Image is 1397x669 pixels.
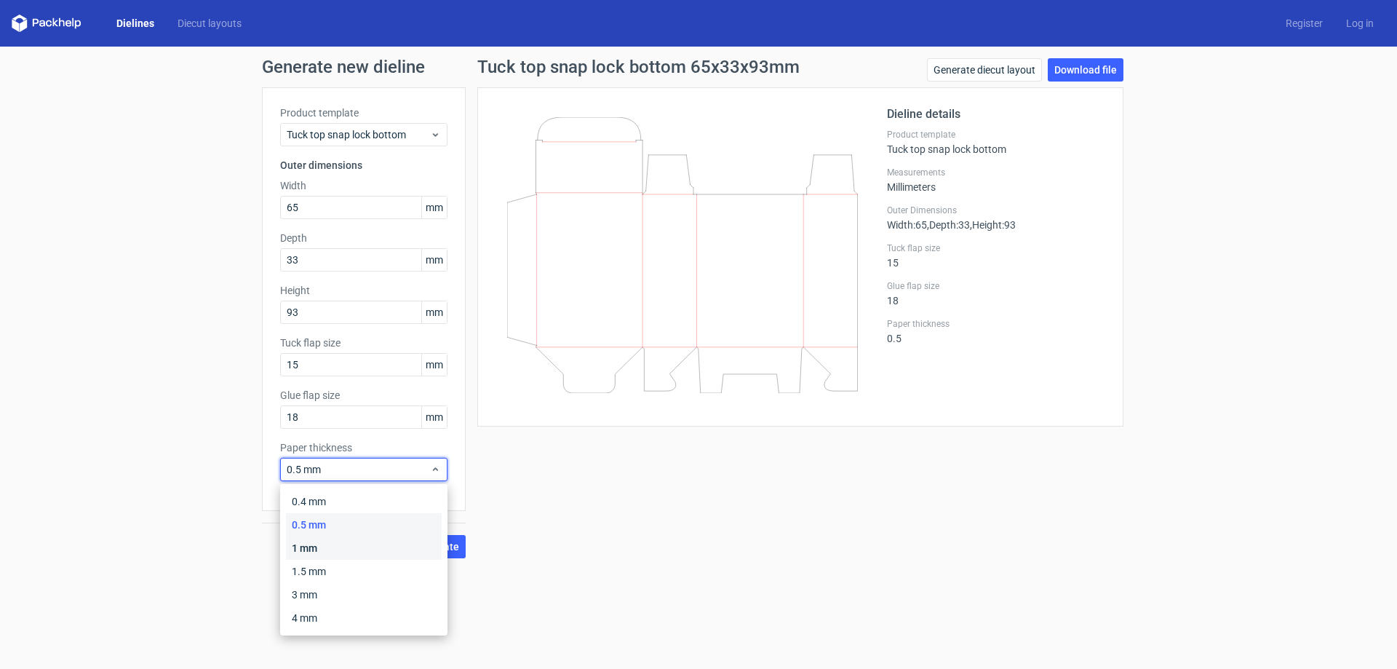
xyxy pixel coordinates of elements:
[927,58,1042,82] a: Generate diecut layout
[887,106,1105,123] h2: Dieline details
[286,560,442,583] div: 1.5 mm
[887,318,1105,344] div: 0.5
[887,129,1105,140] label: Product template
[887,219,927,231] span: Width : 65
[887,242,1105,269] div: 15
[286,513,442,537] div: 0.5 mm
[421,197,447,218] span: mm
[280,231,447,245] label: Depth
[280,178,447,193] label: Width
[280,106,447,120] label: Product template
[970,219,1016,231] span: , Height : 93
[286,583,442,606] div: 3 mm
[286,537,442,560] div: 1 mm
[280,440,447,455] label: Paper thickness
[887,129,1105,155] div: Tuck top snap lock bottom
[421,301,447,323] span: mm
[887,318,1105,330] label: Paper thickness
[421,249,447,271] span: mm
[287,462,430,477] span: 0.5 mm
[286,606,442,630] div: 4 mm
[280,388,447,403] label: Glue flap size
[286,490,442,513] div: 0.4 mm
[887,205,1105,216] label: Outer Dimensions
[927,219,970,231] span: , Depth : 33
[887,280,1105,306] div: 18
[262,58,1135,76] h1: Generate new dieline
[1048,58,1123,82] a: Download file
[887,167,1105,193] div: Millimeters
[105,16,166,31] a: Dielines
[166,16,253,31] a: Diecut layouts
[887,242,1105,254] label: Tuck flap size
[887,167,1105,178] label: Measurements
[280,158,447,173] h3: Outer dimensions
[477,58,800,76] h1: Tuck top snap lock bottom 65x33x93mm
[287,127,430,142] span: Tuck top snap lock bottom
[1334,16,1385,31] a: Log in
[421,406,447,428] span: mm
[887,280,1105,292] label: Glue flap size
[1274,16,1334,31] a: Register
[421,354,447,376] span: mm
[280,336,447,350] label: Tuck flap size
[280,283,447,298] label: Height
